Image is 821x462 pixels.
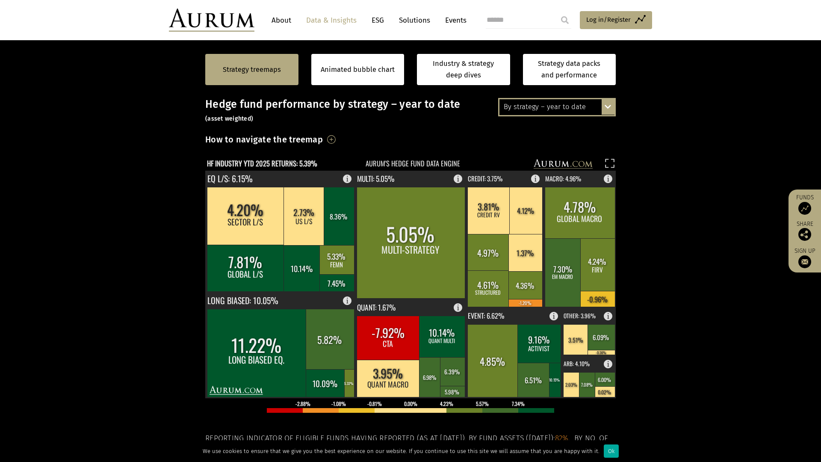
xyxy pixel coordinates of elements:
[395,12,434,28] a: Solutions
[555,434,569,443] span: 82%
[556,12,573,29] input: Submit
[205,433,616,456] h5: Reporting indicator of eligible funds having reported (as at [DATE]). By fund assets ([DATE]): . ...
[523,54,616,85] a: Strategy data packs and performance
[798,255,811,268] img: Sign up to our newsletter
[798,202,811,215] img: Access Funds
[205,98,616,124] h3: Hedge fund performance by strategy – year to date
[367,12,388,28] a: ESG
[604,444,619,458] div: Ok
[499,99,614,115] div: By strategy – year to date
[580,11,652,29] a: Log in/Register
[205,115,253,122] small: (asset weighted)
[205,132,323,147] h3: How to navigate the treemap
[302,12,361,28] a: Data & Insights
[267,12,295,28] a: About
[441,12,467,28] a: Events
[586,15,631,25] span: Log in/Register
[321,64,395,75] a: Animated bubble chart
[169,9,254,32] img: Aurum
[223,64,281,75] a: Strategy treemaps
[793,221,817,241] div: Share
[417,54,510,85] a: Industry & strategy deep dives
[793,194,817,215] a: Funds
[793,247,817,268] a: Sign up
[798,228,811,241] img: Share this post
